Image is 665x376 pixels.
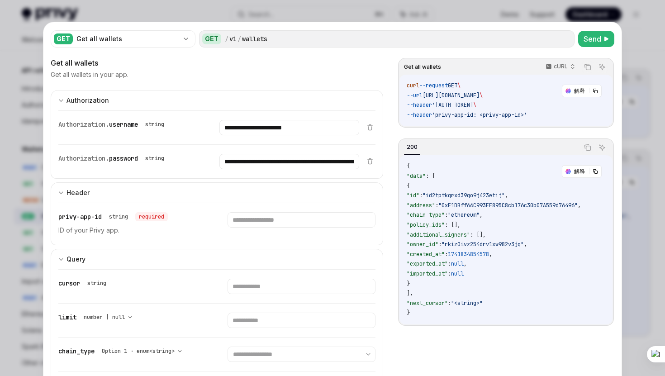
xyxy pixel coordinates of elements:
div: / [237,34,241,43]
div: chain_type [58,347,185,356]
span: 'privy-app-id: <privy-app-id>' [432,111,527,119]
span: , [505,192,508,199]
button: Copy the contents from the code block [582,61,594,73]
span: } [407,309,410,316]
button: Ask AI [596,142,608,153]
div: Authorization [66,95,109,106]
span: ], [407,290,413,297]
div: v1 [229,34,237,43]
span: "rkiz0ivz254drv1xw982v3jq" [442,241,524,248]
span: privy-app-id [58,213,102,221]
div: GET [54,33,73,44]
span: "ethereum" [448,211,480,219]
span: --header [407,111,432,119]
span: , [489,251,492,258]
span: password [109,154,138,162]
span: Get all wallets [404,63,441,71]
div: string [145,121,164,128]
span: : [], [470,231,486,238]
span: : [448,270,451,277]
span: null [451,270,464,277]
span: GET [448,82,457,89]
div: cursor [58,279,110,288]
span: curl [407,82,419,89]
span: \ [473,101,476,109]
span: "<string>" [451,300,483,307]
button: cURL [541,59,579,75]
span: chain_type [58,347,95,355]
span: : [ [426,172,435,180]
span: \ [480,92,483,99]
span: "next_cursor" [407,300,448,307]
div: / [225,34,228,43]
div: Authorization.username [58,120,168,129]
span: : [438,241,442,248]
button: Copy the contents from the code block [582,142,594,153]
span: "imported_at" [407,270,448,277]
span: , [524,241,527,248]
span: 1741834854578 [448,251,489,258]
span: "policy_ids" [407,221,445,228]
div: limit [58,313,136,322]
button: Send [578,31,614,47]
span: null [451,260,464,267]
div: required [135,212,168,221]
span: \ [457,82,461,89]
div: Get all wallets [51,57,383,68]
span: : [445,211,448,219]
span: : [419,192,423,199]
span: : [], [445,221,461,228]
button: expand input section [51,249,383,269]
div: string [109,213,128,220]
span: "id" [407,192,419,199]
div: Get all wallets [76,34,179,43]
span: : [448,260,451,267]
span: Authorization. [58,120,109,129]
span: "address" [407,202,435,209]
span: } [407,280,410,287]
span: , [480,211,483,219]
span: "id2tptkqrxd39qo9j423etij" [423,192,505,199]
div: 200 [404,142,420,152]
div: GET [202,33,221,44]
span: "created_at" [407,251,445,258]
span: , [464,260,467,267]
span: [URL][DOMAIN_NAME] [423,92,480,99]
p: ID of your Privy app. [58,225,206,236]
span: { [407,162,410,170]
span: Authorization. [58,154,109,162]
span: --url [407,92,423,99]
span: --header [407,101,432,109]
span: Send [584,33,601,44]
button: expand input section [51,182,383,203]
div: wallets [242,34,267,43]
span: , [578,202,581,209]
span: { [407,182,410,190]
span: username [109,120,138,129]
span: : [448,300,451,307]
div: Header [66,187,90,198]
span: "data" [407,172,426,180]
span: "additional_signers" [407,231,470,238]
div: Authorization.password [58,154,168,163]
button: expand input section [51,90,383,110]
span: : [445,251,448,258]
button: GETGet all wallets [51,29,195,48]
span: "chain_type" [407,211,445,219]
div: string [145,155,164,162]
div: privy-app-id [58,212,168,221]
span: "owner_id" [407,241,438,248]
span: cursor [58,279,80,287]
span: --request [419,82,448,89]
button: Ask AI [596,61,608,73]
span: '[AUTH_TOKEN] [432,101,473,109]
div: string [87,280,106,287]
span: "exported_at" [407,260,448,267]
span: "0xF1DBff66C993EE895C8cb176c30b07A559d76496" [438,202,578,209]
p: Get all wallets in your app. [51,70,128,79]
p: cURL [554,63,568,70]
div: Query [66,254,85,265]
span: : [435,202,438,209]
span: limit [58,313,76,321]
